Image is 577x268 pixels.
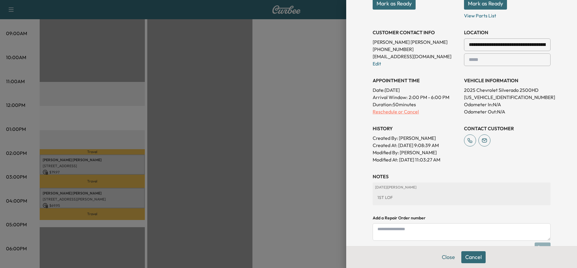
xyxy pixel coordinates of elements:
[464,10,551,19] p: View Parts List
[373,134,459,142] p: Created By : [PERSON_NAME]
[373,46,459,53] p: [PHONE_NUMBER]
[373,94,459,101] p: Arrival Window:
[438,251,459,263] button: Close
[464,86,551,94] p: 2025 Chevrolet Silverado 2500HD
[373,173,551,180] h3: NOTES
[461,251,486,263] button: Cancel
[464,94,551,101] p: [US_VEHICLE_IDENTIFICATION_NUMBER]
[375,185,548,190] p: [DATE] | [PERSON_NAME]
[373,156,459,163] p: Modified At : [DATE] 11:03:27 AM
[373,108,459,115] p: Reschedule or Cancel
[373,53,459,60] p: [EMAIL_ADDRESS][DOMAIN_NAME]
[373,215,551,221] h4: Add a Repair Order number
[464,125,551,132] h3: CONTACT CUSTOMER
[375,192,548,203] div: 1ST LOF
[464,108,551,115] p: Odometer Out: N/A
[373,142,459,149] p: Created At : [DATE] 9:08:39 AM
[373,61,381,67] a: Edit
[464,77,551,84] h3: VEHICLE INFORMATION
[409,94,449,101] span: 2:00 PM - 6:00 PM
[373,77,459,84] h3: APPOINTMENT TIME
[373,149,459,156] p: Modified By : [PERSON_NAME]
[373,125,459,132] h3: History
[373,86,459,94] p: Date: [DATE]
[373,29,459,36] h3: CUSTOMER CONTACT INFO
[464,29,551,36] h3: LOCATION
[464,101,551,108] p: Odometer In: N/A
[373,101,459,108] p: Duration: 50 minutes
[373,38,459,46] p: [PERSON_NAME] [PERSON_NAME]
